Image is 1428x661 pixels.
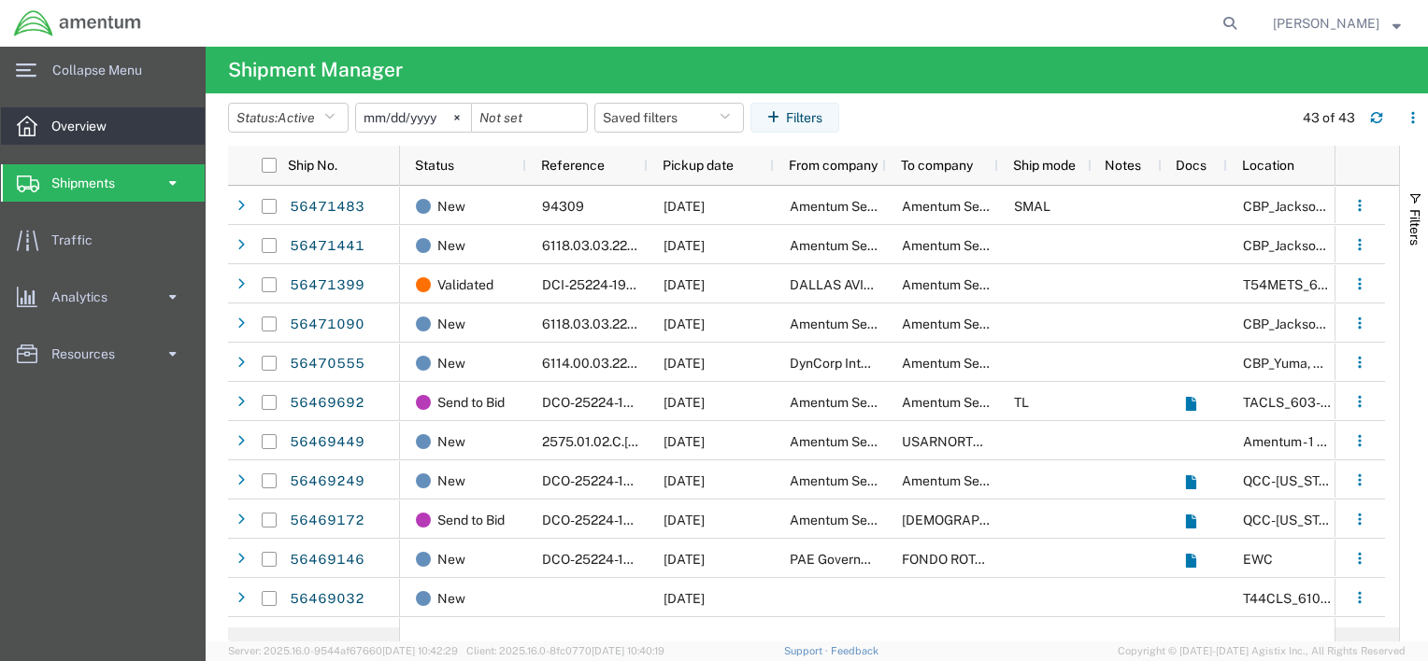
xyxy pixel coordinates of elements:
a: Support [784,645,831,656]
span: From company [789,158,878,173]
span: DALLAS AVIATION INC [790,277,929,292]
a: Resources [1,335,205,373]
span: Amentum Services, Inc. [790,199,930,214]
a: 56470555 [289,349,365,379]
span: New [437,422,465,461]
span: PAE Government Services, Inc. [790,552,973,567]
span: Validated [437,265,493,304]
a: 56469146 [289,545,365,575]
span: Send to Bid [437,383,505,422]
span: U.S. Army [902,513,1081,527]
a: 56469249 [289,467,365,497]
span: To company [901,158,973,173]
span: 6118.03.03.2219.000.EJA.0000 [542,316,731,331]
a: 56471483 [289,192,365,222]
span: Amentum Services, Inc. [790,473,930,488]
span: Copyright © [DATE]-[DATE] Agistix Inc., All Rights Reserved [1118,643,1406,659]
span: DynCorp International LLC [790,356,949,371]
a: 56468276 [289,624,365,654]
span: CBP_Yuma, AZ_YUM [1243,356,1365,371]
span: Notes [1105,158,1141,173]
span: Amentum Services, Inc. [790,316,930,331]
a: Traffic [1,221,205,259]
span: Amentum Services, Inc. [790,434,930,449]
span: Resources [51,335,128,373]
a: 56471090 [289,310,365,340]
span: FONDO ROTATORIO DE LA POLICIA [902,552,1116,567]
span: Client: 2025.16.0-8fc0770 [466,645,664,656]
span: QCC-Texas [1243,473,1347,488]
a: Feedback [831,645,878,656]
span: Shipments [51,164,128,202]
span: Traffic [51,221,106,259]
span: 08/13/2025 [664,395,705,410]
span: 08/12/2025 [664,277,705,292]
span: TL [1014,395,1029,410]
a: Overview [1,107,205,145]
span: 6118.03.03.2219.000.EJA.0000 [542,238,731,253]
span: New [437,226,465,265]
span: 08/12/2025 [664,591,705,606]
span: 2575.01.02.C.2002.NCOM [542,434,708,449]
span: Ship mode [1013,158,1076,173]
a: 56469172 [289,506,365,536]
span: Amentum Services, Inc. [902,473,1042,488]
span: USARNORTH DCO Region 08 [902,434,1078,449]
span: [DATE] 10:40:19 [592,645,664,656]
a: Shipments [1,164,205,202]
span: New [437,461,465,500]
span: Send to Bid [437,618,505,657]
span: New [437,344,465,383]
span: Analytics [51,278,121,316]
button: Saved filters [594,103,744,133]
span: Pickup date [663,158,734,173]
span: 08/12/2025 [664,238,705,253]
span: Send to Bid [437,500,505,540]
span: 08/12/2025 [664,473,705,488]
span: EWC [1243,552,1273,567]
span: Amentum Services, Inc. [902,395,1042,410]
img: logo [13,9,142,37]
span: Status [415,158,454,173]
span: QCC-Texas [1243,513,1347,527]
input: Not set [472,104,587,132]
span: Amentum Services, Inc. [790,513,930,527]
span: Amentum Services, Inc [902,238,1039,253]
span: DCO-25224-166694 [542,473,665,488]
span: 94309 [542,199,584,214]
button: [PERSON_NAME] [1272,12,1402,35]
span: 08/13/2025 [664,513,705,527]
span: Reference [541,158,605,173]
span: New [437,304,465,344]
a: 56469692 [289,388,365,418]
span: 08/12/2025 [664,356,705,371]
span: 08/12/2025 [664,552,705,567]
div: 43 of 43 [1303,108,1355,128]
input: Not set [356,104,471,132]
span: Active [278,110,315,125]
span: Isabel Hermosillo [1273,13,1379,34]
span: Amentum - 1 gcp [1243,434,1340,449]
span: Amentum Services, Inc [902,199,1039,214]
a: 56469449 [289,428,365,457]
span: Amentum Services, Inc [902,316,1039,331]
span: 08/12/2025 [664,316,705,331]
span: New [437,187,465,226]
a: Analytics [1,278,205,316]
span: [DATE] 10:42:29 [382,645,458,656]
span: SMAL [1014,199,1050,214]
span: 08/12/2025 [664,434,705,449]
span: 08/12/2025 [664,199,705,214]
span: DCI-25224-199308 [542,277,660,292]
span: New [437,579,465,618]
span: DCO-25224-166700 [542,395,664,410]
span: Amentum Services, Inc. [790,395,930,410]
span: Ship No. [288,158,337,173]
span: DCO-25224-166691 [542,552,663,567]
span: Amentum Services, Inc. [902,277,1042,292]
span: Docs [1176,158,1207,173]
span: Location [1242,158,1294,173]
span: Filters [1407,209,1422,246]
h4: Shipment Manager [228,47,403,93]
a: 56471399 [289,271,365,301]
